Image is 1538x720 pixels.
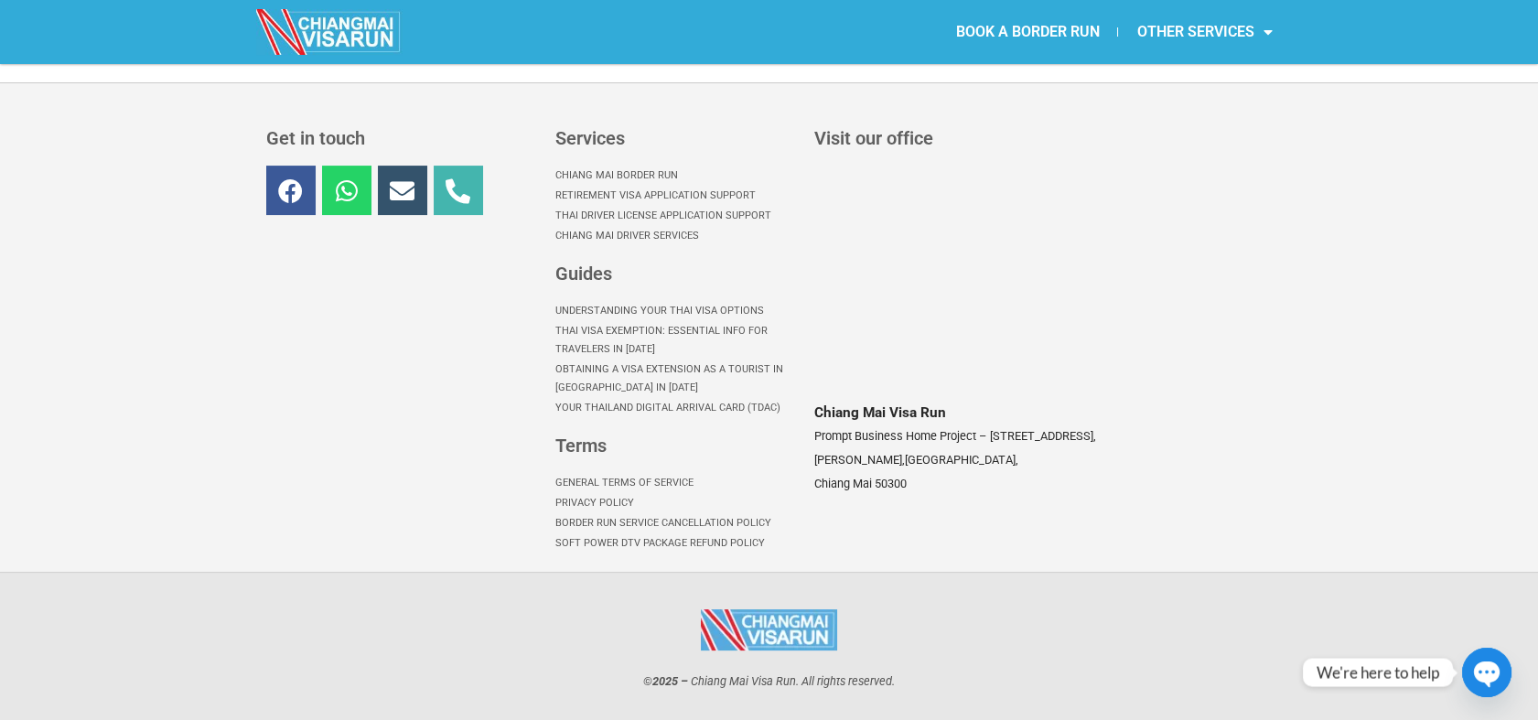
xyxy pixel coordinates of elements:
[266,129,537,147] h3: Get in touch
[555,206,796,226] a: Thai Driver License Application Support
[691,674,796,688] span: Chiang Mai Visa Run
[555,436,796,455] h3: Terms
[555,264,796,283] h3: Guides
[643,674,652,688] span: ©
[555,473,796,553] nav: Menu
[555,166,796,246] nav: Menu
[555,166,796,186] a: Chiang Mai Border Run
[555,301,796,321] a: Understanding Your Thai Visa options
[555,513,796,533] a: Border Run Service Cancellation Policy
[769,11,1290,53] nav: Menu
[652,674,688,688] strong: 2025 –
[555,533,796,553] a: Soft Power DTV Package Refund Policy
[555,473,796,493] a: General Terms of Service
[814,429,986,443] span: Prompt Business Home Project –
[796,674,895,688] span: . All rights reserved.
[814,429,1096,467] span: [STREET_ADDRESS], [PERSON_NAME],
[555,321,796,360] a: Thai Visa Exemption: Essential Info for Travelers in [DATE]
[1118,11,1290,53] a: OTHER SERVICES
[555,398,796,418] a: Your Thailand Digital Arrival Card (TDAC)
[555,129,796,147] h3: Services
[555,301,796,418] nav: Menu
[555,360,796,398] a: Obtaining a Visa Extension as a Tourist in [GEOGRAPHIC_DATA] in [DATE]
[814,453,1018,490] span: [GEOGRAPHIC_DATA], Chiang Mai 50300
[814,129,1269,147] h3: Visit our office
[555,186,796,206] a: Retirement Visa Application Support
[555,226,796,246] a: Chiang Mai Driver Services
[555,493,796,513] a: Privacy Policy
[814,404,946,421] span: Chiang Mai Visa Run
[937,11,1117,53] a: BOOK A BORDER RUN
